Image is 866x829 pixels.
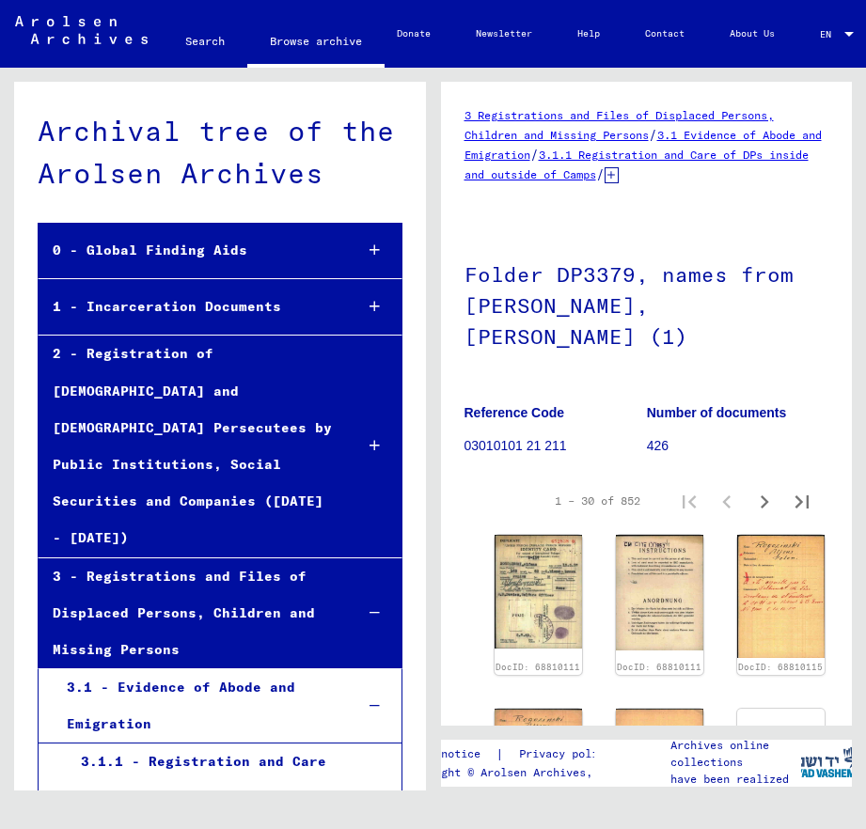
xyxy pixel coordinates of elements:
button: Last page [783,482,821,520]
a: Help [555,11,622,56]
img: 002.jpg [616,535,703,651]
div: 1 - Incarceration Documents [39,289,339,325]
button: Next page [746,482,783,520]
span: / [649,126,657,143]
img: 001.jpg [737,535,825,658]
img: yv_logo.png [792,739,862,786]
div: 3 - Registrations and Files of Displaced Persons, Children and Missing Persons [39,558,339,669]
span: EN [820,29,841,39]
p: 426 [647,436,828,456]
a: 3.1.1 Registration and Care of DPs inside and outside of Camps [464,148,809,181]
img: Arolsen_neg.svg [15,16,148,44]
span: / [530,146,539,163]
div: 1 – 30 of 852 [555,493,640,509]
a: DocID: 68810111 [496,662,580,672]
p: 03010101 21 211 [464,436,646,456]
div: 3.1 - Evidence of Abode and Emigration [53,669,339,743]
a: Newsletter [453,11,555,56]
a: Contact [622,11,707,56]
p: The Arolsen Archives online collections [670,720,800,771]
p: Copyright © Arolsen Archives, 2021 [402,764,634,781]
button: First page [670,482,708,520]
div: Archival tree of the Arolsen Archives [38,110,402,195]
span: / [596,165,605,182]
div: | [402,744,634,764]
button: Previous page [708,482,746,520]
div: 0 - Global Finding Aids [39,232,339,269]
b: Number of documents [647,405,787,420]
a: Legal notice [402,744,496,764]
b: Reference Code [464,405,565,420]
a: DocID: 68810115 [738,662,823,672]
p: have been realized in partnership with [670,771,800,805]
a: Privacy policy [504,744,634,764]
div: 2 - Registration of [DEMOGRAPHIC_DATA] and [DEMOGRAPHIC_DATA] Persecutees by Public Institutions,... [39,336,339,556]
a: DocID: 68810111 [617,662,701,672]
img: 001.jpg [495,535,582,649]
h1: Folder DP3379, names from [PERSON_NAME], [PERSON_NAME] (1) [464,231,829,376]
a: 3 Registrations and Files of Displaced Persons, Children and Missing Persons [464,108,774,142]
a: Donate [374,11,453,56]
a: About Us [707,11,797,56]
a: Browse archive [247,19,385,68]
a: Search [163,19,247,64]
